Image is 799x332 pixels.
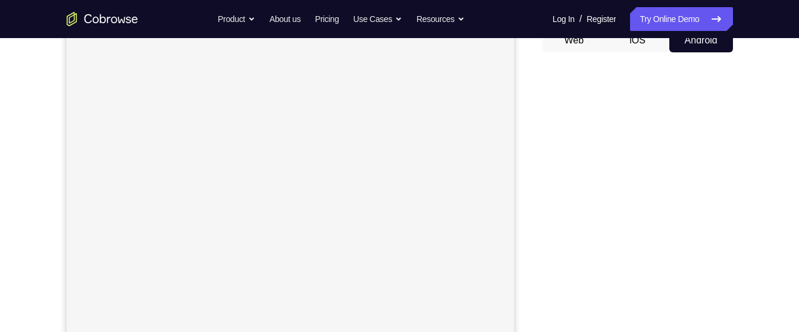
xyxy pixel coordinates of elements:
button: iOS [606,29,669,52]
button: Product [218,7,255,31]
a: Register [587,7,616,31]
button: Web [543,29,606,52]
a: Go to the home page [67,12,138,26]
span: / [579,12,582,26]
button: Android [669,29,733,52]
a: Try Online Demo [630,7,732,31]
a: About us [270,7,300,31]
a: Pricing [315,7,339,31]
button: Use Cases [353,7,402,31]
a: Log In [553,7,575,31]
button: Resources [416,7,465,31]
